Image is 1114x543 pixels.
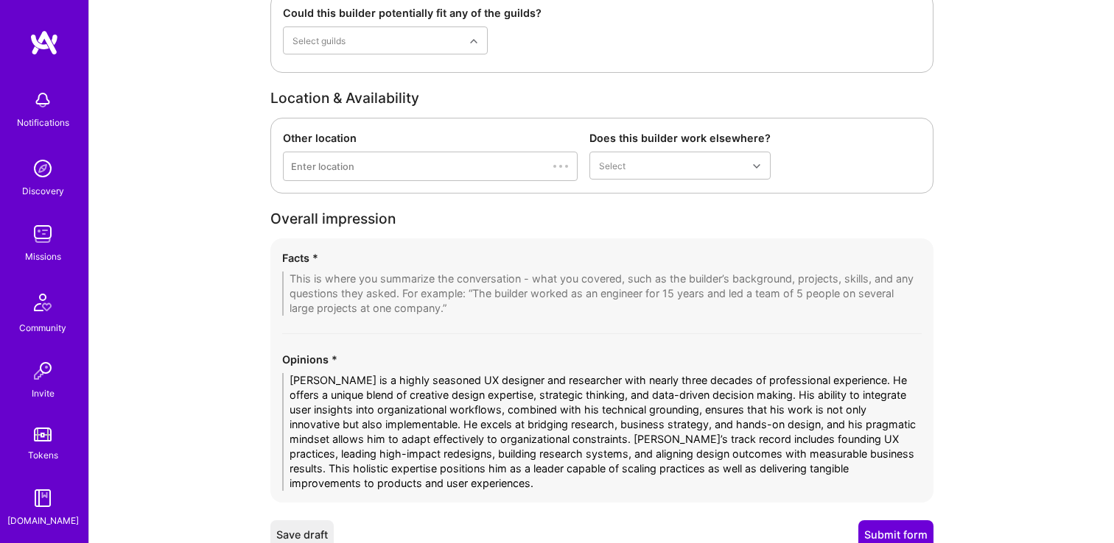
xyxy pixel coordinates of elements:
div: Select guilds [292,33,346,49]
i: icon Chevron [470,38,477,45]
textarea: [PERSON_NAME] is a highly seasoned UX designer and researcher with nearly three decades of profes... [282,373,922,491]
div: Does this builder work elsewhere? [589,130,771,146]
div: Missions [25,249,61,264]
img: Invite [28,356,57,386]
div: Opinions * [282,352,922,367]
img: logo [29,29,59,56]
div: Could this builder potentially fit any of the guilds? [283,5,488,21]
img: bell [28,85,57,115]
div: Select [599,158,626,174]
img: guide book [28,483,57,513]
div: Enter location [291,158,354,174]
img: tokens [34,427,52,441]
div: Community [19,320,66,336]
img: discovery [28,154,57,183]
div: Notifications [17,115,69,130]
img: Community [25,285,60,320]
i: icon Chevron [753,163,760,170]
div: Invite [32,386,55,401]
div: [DOMAIN_NAME] [7,513,79,528]
div: Tokens [28,447,58,463]
div: Facts * [282,250,922,266]
div: Overall impression [270,211,933,227]
div: Discovery [22,183,64,199]
img: teamwork [28,219,57,249]
div: Location & Availability [270,90,933,106]
div: Other location [283,130,578,146]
